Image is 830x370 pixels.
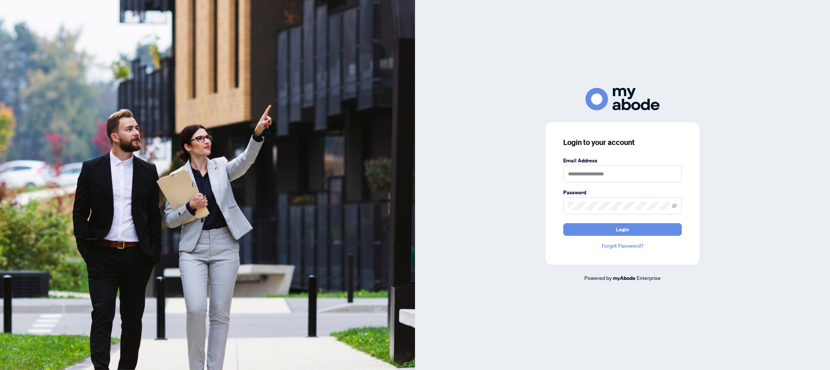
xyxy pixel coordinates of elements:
[563,137,682,148] h3: Login to your account
[616,224,629,235] span: Login
[584,274,612,281] span: Powered by
[563,188,682,196] label: Password
[563,156,682,165] label: Email Address
[563,223,682,236] button: Login
[563,242,682,250] a: Forgot Password?
[637,274,661,281] span: Enterprise
[585,88,660,110] img: ma-logo
[672,203,677,208] span: eye-invisible
[613,274,635,282] a: myAbode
